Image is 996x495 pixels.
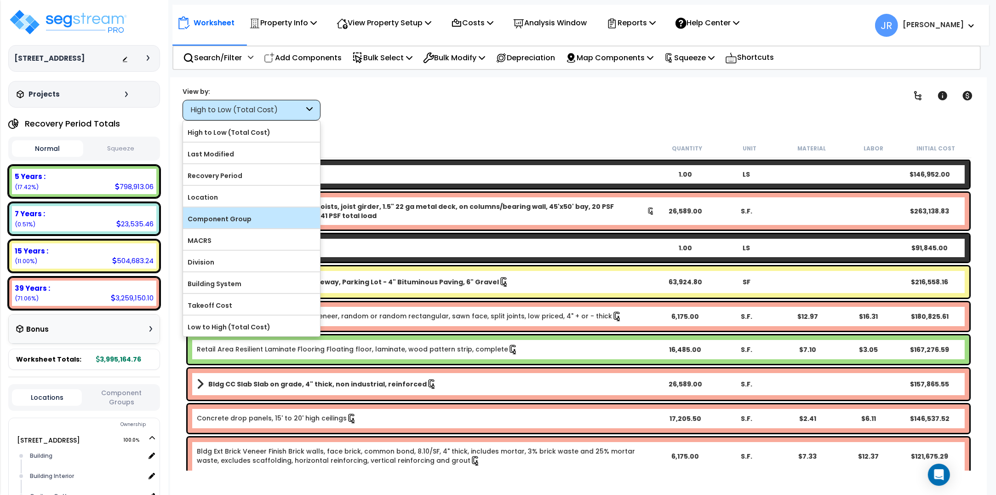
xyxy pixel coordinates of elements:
div: $180,825.61 [899,312,960,321]
label: Division [183,255,320,269]
span: Worksheet Totals: [16,355,81,364]
label: Location [183,190,320,204]
div: 1.00 [655,170,716,179]
div: $3.05 [838,345,899,354]
div: 26,589.00 [655,207,716,216]
p: Search/Filter [183,52,242,64]
div: $157,865.55 [899,380,960,389]
div: $12.37 [838,452,899,461]
p: Help Center [675,17,739,29]
img: logo_pro_r.png [8,8,128,36]
b: Bldg CC Slab Slab on grade, 4" thick, non industrial, reinforced [208,380,427,389]
b: 7 Years : [15,209,45,219]
div: $167,276.59 [899,345,960,354]
div: 1.00 [655,243,716,253]
label: Recovery Period [183,169,320,183]
div: Add Components [259,47,347,69]
div: S.F. [716,414,777,423]
div: SF [716,277,777,287]
small: Quantity [672,145,703,152]
small: (11.00%) [15,257,37,265]
small: Labor [864,145,884,152]
p: Squeeze [664,52,715,64]
button: Normal [12,140,83,157]
div: LS [716,243,777,253]
div: 6,175.00 [655,312,716,321]
h4: Recovery Period Totals [25,119,120,128]
div: 6,175.00 [655,452,716,461]
div: S.F. [716,207,777,216]
p: Bulk Select [352,52,412,64]
div: 63,924.80 [655,277,716,287]
a: Assembly Title [197,276,655,288]
div: $16.31 [838,312,899,321]
div: Building [28,450,145,461]
p: Map Components [566,52,653,64]
label: Last Modified [183,147,320,161]
p: View Property Setup [337,17,431,29]
a: Assembly Title [197,378,655,391]
h3: [STREET_ADDRESS] [14,54,85,63]
small: Unit [743,145,756,152]
p: Analysis Window [513,17,587,29]
div: 17,205.50 [655,414,716,423]
b: Bldg Roof Structure Roof, steel joists, joist girder, 1.5" 22 ga metal deck, on columns/bearing w... [208,202,647,220]
p: Add Components [264,52,342,64]
button: Locations [12,389,82,406]
div: $6.11 [838,414,899,423]
div: S.F. [716,452,777,461]
div: $146,537.52 [899,414,960,423]
a: Individual Item [197,311,622,322]
small: (71.06%) [15,294,39,302]
div: LS [716,170,777,179]
h3: Bonus [26,326,49,334]
small: (17.42%) [15,183,39,191]
div: High to Low (Total Cost) [190,105,304,115]
div: $12.97 [777,312,838,321]
div: $216,558.16 [899,277,960,287]
label: Building System [183,277,320,291]
div: $2.41 [777,414,838,423]
div: $146,952.00 [899,170,960,179]
h3: Projects [29,90,60,99]
div: 798,913.06 [115,182,154,191]
a: Individual Item [197,447,655,466]
div: Building Interior [28,471,145,482]
p: Reports [607,17,656,29]
a: Assembly Title [197,202,655,220]
small: (0.51%) [15,220,35,228]
a: Individual Item [197,414,357,424]
div: Open Intercom Messenger [928,464,950,486]
span: JR [875,14,898,37]
div: 23,535.46 [116,219,154,229]
small: Initial Cost [916,145,955,152]
b: 5 Years : [15,172,46,181]
b: 39 Years : [15,283,50,293]
span: 100.0% [123,435,148,446]
div: $7.10 [777,345,838,354]
label: High to Low (Total Cost) [183,126,320,139]
label: Low to High (Total Cost) [183,320,320,334]
div: Ownership [27,419,160,430]
button: Squeeze [86,141,157,157]
a: [STREET_ADDRESS] 100.0% [17,436,80,445]
div: 26,589.00 [655,380,716,389]
p: Costs [451,17,493,29]
b: 15 Years : [15,246,48,256]
div: 3,259,150.10 [111,293,154,303]
b: 3,995,164.76 [96,355,141,364]
div: S.F. [716,345,777,354]
a: Individual Item [197,345,518,355]
div: $91,845.00 [899,243,960,253]
p: Depreciation [496,52,555,64]
p: Property Info [249,17,317,29]
label: MACRS [183,234,320,247]
div: $263,138.83 [899,207,960,216]
label: Component Group [183,212,320,226]
div: S.F. [716,312,777,321]
div: Shortcuts [720,46,779,69]
div: Depreciation [491,47,560,69]
p: Shortcuts [725,51,774,64]
label: Takeoff Cost [183,299,320,312]
b: Site Asphalt Paving Asphalt Driveway, Parking Lot - 4" Bituminous Paving, 6" Gravel [208,277,499,287]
